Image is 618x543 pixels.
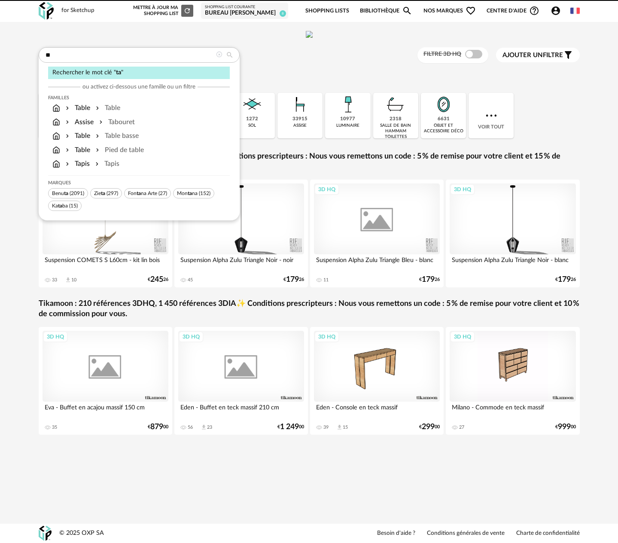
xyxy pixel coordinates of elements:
div: 3D HQ [450,331,475,342]
div: € 26 [283,277,304,283]
a: Charte de confidentialité [516,530,580,537]
span: Nos marques [423,1,476,21]
span: Download icon [336,424,343,430]
span: 245 [150,277,163,283]
img: svg+xml;base64,PHN2ZyB3aWR0aD0iMTYiIGhlaWdodD0iMTciIHZpZXdCb3g9IjAgMCAxNiAxNyIgZmlsbD0ibm9uZSIgeG... [52,131,60,141]
a: 3D HQ Suspension Alpha Zulu Triangle Bleu - blanc 11 €17926 [310,180,444,287]
span: Download icon [65,277,71,283]
div: 15 [343,424,348,430]
span: Account Circle icon [551,6,565,16]
div: Tapis [64,159,90,169]
div: € 00 [419,424,440,430]
div: sol [248,123,256,128]
a: 3D HQ Eden - Console en teck massif 39 Download icon 15 €29900 [310,327,444,435]
div: Table [64,131,90,141]
a: Tikamoon : 210 références 3DHQ, 1 450 références 3DIA✨ Conditions prescripteurs : Nous vous remet... [39,299,580,319]
span: Benu [52,191,68,196]
div: € 00 [148,424,168,430]
div: Voir tout [469,93,514,138]
div: Rechercher le mot clé " " [48,67,230,79]
span: 1 249 [280,424,299,430]
div: € 26 [148,277,168,283]
span: Centre d'aideHelp Circle Outline icon [487,6,539,16]
span: 179 [286,277,299,283]
a: 3D HQ Milano - Commode en teck massif 27 €99900 [446,327,580,435]
span: Help Circle Outline icon [529,6,539,16]
img: svg+xml;base64,PHN2ZyB3aWR0aD0iMTYiIGhlaWdodD0iMTciIHZpZXdCb3g9IjAgMCAxNiAxNyIgZmlsbD0ibm9uZSIgeG... [52,159,60,169]
div: 3D HQ [450,184,475,195]
span: Fon na Arte [128,191,157,196]
img: Assise.png [289,93,312,116]
div: 10977 [340,116,355,122]
span: ta [137,191,141,196]
img: svg+xml;base64,PHN2ZyB3aWR0aD0iMTYiIGhlaWdodD0iMTYiIHZpZXdCb3g9IjAgMCAxNiAxNiIgZmlsbD0ibm9uZSIgeG... [64,145,71,155]
div: 3D HQ [314,331,339,342]
div: 1272 [246,116,258,122]
div: Assise [64,117,94,127]
span: 179 [422,277,435,283]
div: for Sketchup [61,7,94,15]
div: Suspension Alpha Zulu Triangle Noir - blanc [450,254,576,271]
div: 33 [52,277,57,283]
span: ta [58,203,62,208]
span: 999 [558,424,571,430]
div: Familles [48,95,230,101]
span: 879 [150,424,163,430]
span: ta [64,191,68,196]
div: Eden - Console en teck massif [314,402,440,419]
img: OXP [39,526,52,541]
div: luminaire [336,123,359,128]
a: Shopping List courante Bureau [PERSON_NAME] 8 [205,5,284,17]
img: svg+xml;base64,PHN2ZyB3aWR0aD0iMTYiIGhlaWdodD0iMTYiIHZpZXdCb3g9IjAgMCAxNiAxNiIgZmlsbD0ibm9uZSIgeG... [64,117,71,127]
img: svg+xml;base64,PHN2ZyB3aWR0aD0iMTYiIGhlaWdodD0iMTciIHZpZXdCb3g9IjAgMCAxNiAxNyIgZmlsbD0ibm9uZSIgeG... [52,145,60,155]
div: 56 [188,424,193,430]
a: 3D HQ Eden - Buffet en teck massif 210 cm 56 Download icon 23 €1 24900 [174,327,308,435]
img: OXP [39,2,54,20]
div: Suspension COMETS S L60cm - kit lin bois [43,254,169,271]
div: 27 [459,424,464,430]
div: Shopping List courante [205,5,284,10]
span: Heart Outline icon [466,6,476,16]
span: ta [101,191,105,196]
div: Suspension Alpha Zulu Triangle Bleu - blanc [314,254,440,271]
div: 3D HQ [314,184,339,195]
div: objet et accessoire déco [423,123,463,134]
span: 179 [558,277,571,283]
a: Conditions générales de vente [427,530,505,537]
div: 2318 [390,116,402,122]
div: 3D HQ [179,331,204,342]
span: (27) [158,191,167,196]
img: Miroir.png [432,93,455,116]
button: Ajouter unfiltre Filter icon [496,48,580,62]
span: Filter icon [563,50,573,60]
span: Zie [94,191,105,196]
div: 11 [323,277,329,283]
img: Luminaire.png [336,93,359,116]
img: fr [570,6,580,15]
span: ta [188,191,192,196]
div: Table [64,145,90,155]
div: 6631 [438,116,450,122]
span: Mon na [177,191,198,196]
div: 10 [71,277,76,283]
div: Milano - Commode en teck massif [450,402,576,419]
div: © 2025 OXP SA [59,529,104,537]
div: 23 [207,424,212,430]
div: 45 [188,277,193,283]
img: svg+xml;base64,PHN2ZyB3aWR0aD0iMTYiIGhlaWdodD0iMTYiIHZpZXdCb3g9IjAgMCAxNiAxNiIgZmlsbD0ibm9uZSIgeG... [64,103,71,113]
div: Bureau [PERSON_NAME] [205,9,284,17]
div: 33915 [292,116,307,122]
span: ta [116,69,121,76]
span: (152) [199,191,210,196]
div: € 00 [555,424,576,430]
img: more.7b13dc1.svg [484,108,499,123]
div: € 26 [419,277,440,283]
span: 8 [280,10,286,17]
span: (297) [107,191,118,196]
a: 3D HQ Suspension Alpha Zulu Triangle Noir - noir 45 €17926 [174,180,308,287]
img: svg+xml;base64,PHN2ZyB3aWR0aD0iMTYiIGhlaWdodD0iMTciIHZpZXdCb3g9IjAgMCAxNiAxNyIgZmlsbD0ibm9uZSIgeG... [52,103,60,113]
img: svg+xml;base64,PHN2ZyB3aWR0aD0iMTYiIGhlaWdodD0iMTYiIHZpZXdCb3g9IjAgMCAxNiAxNiIgZmlsbD0ibm9uZSIgeG... [64,159,71,169]
div: Table [64,103,90,113]
span: (15) [69,203,78,208]
div: assise [293,123,307,128]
